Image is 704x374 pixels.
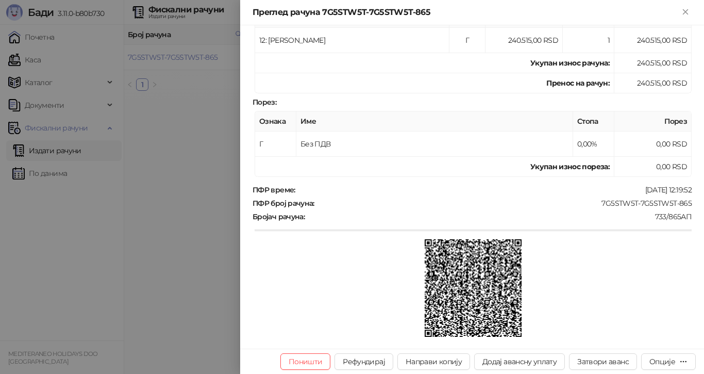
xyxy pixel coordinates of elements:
td: 240.515,00 RSD [485,28,563,53]
button: Опције [641,353,696,370]
div: Преглед рачуна 7G5STW5T-7G5STW5T-865 [253,6,679,19]
div: Опције [649,357,675,366]
strong: Укупан износ пореза: [530,162,610,171]
span: Крај фискалног рачуна [415,348,530,358]
div: 733/865АП [306,212,693,221]
td: Г [449,28,485,53]
td: 0,00% [573,132,614,157]
button: Close [679,6,692,19]
div: 7G5STW5T-7G5STW5T-865 [315,199,693,208]
strong: Порез : [253,97,276,107]
strong: Укупан износ рачуна : [530,58,610,68]
td: 240.515,00 RSD [614,53,692,73]
button: Додај авансну уплату [474,353,565,370]
td: 0,00 RSD [614,157,692,177]
img: QR код [425,239,522,337]
div: [DATE] 12:19:52 [296,185,693,194]
strong: ПФР број рачуна : [253,199,314,208]
th: Име [296,111,573,132]
th: Стопа [573,111,614,132]
td: Г [255,132,296,157]
strong: ПФР време : [253,185,295,194]
td: Без ПДВ [296,132,573,157]
td: 1 [563,28,614,53]
strong: Бројач рачуна : [253,212,305,221]
span: Направи копију [406,357,462,366]
strong: Пренос на рачун : [546,78,610,88]
button: Поништи [280,353,331,370]
button: Рефундирај [334,353,393,370]
td: 0,00 RSD [614,132,692,157]
th: Ознака [255,111,296,132]
td: 240.515,00 RSD [614,28,692,53]
th: Порез [614,111,692,132]
td: 240.515,00 RSD [614,73,692,93]
button: Затвори аванс [569,353,637,370]
button: Направи копију [397,353,470,370]
td: 12: [PERSON_NAME] [255,28,449,53]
